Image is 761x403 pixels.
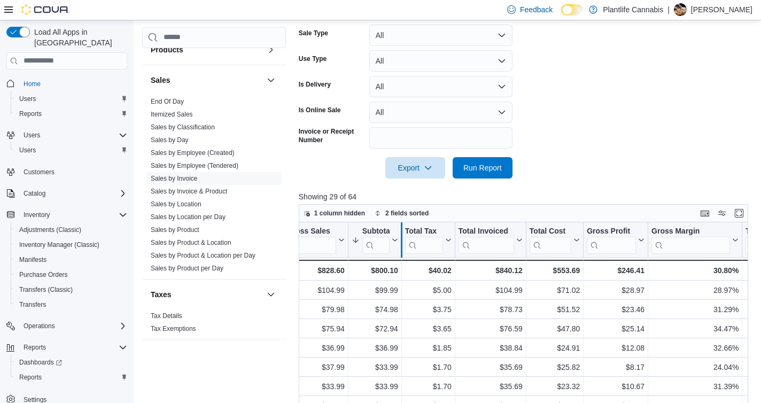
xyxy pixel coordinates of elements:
[530,322,580,335] div: $47.80
[151,123,215,131] span: Sales by Classification
[352,303,398,316] div: $74.98
[19,320,127,332] span: Operations
[19,208,54,221] button: Inventory
[674,3,687,16] div: Sammi Lane
[19,95,36,103] span: Users
[530,303,580,316] div: $51.52
[151,136,189,144] a: Sales by Day
[392,157,439,179] span: Export
[151,325,196,332] a: Tax Exemptions
[287,226,336,236] div: Gross Sales
[11,91,131,106] button: Users
[19,358,62,367] span: Dashboards
[11,370,131,385] button: Reports
[459,361,523,374] div: $35.69
[698,207,711,220] button: Keyboard shortcuts
[530,264,580,277] div: $553.69
[151,75,262,86] button: Sales
[299,106,341,114] label: Is Online Sale
[603,3,663,16] p: Plantlife Cannabis
[151,175,197,182] a: Sales by Invoice
[19,187,50,200] button: Catalog
[2,207,131,222] button: Inventory
[314,209,365,218] span: 1 column hidden
[530,342,580,354] div: $24.91
[24,80,41,88] span: Home
[19,187,127,200] span: Catalog
[19,341,127,354] span: Reports
[651,303,739,316] div: 31.29%
[463,162,502,173] span: Run Report
[151,162,238,169] a: Sales by Employee (Tendered)
[15,371,46,384] a: Reports
[19,146,36,154] span: Users
[151,44,262,55] button: Products
[352,361,398,374] div: $33.99
[2,164,131,180] button: Customers
[15,356,66,369] a: Dashboards
[530,226,571,236] div: Total Cost
[15,223,86,236] a: Adjustments (Classic)
[24,211,50,219] span: Inventory
[151,200,201,208] span: Sales by Location
[287,342,345,354] div: $36.99
[151,324,196,333] span: Tax Exemptions
[587,264,644,277] div: $246.41
[151,187,227,196] span: Sales by Invoice & Product
[151,111,193,118] a: Itemized Sales
[405,361,452,374] div: $1.70
[265,43,277,56] button: Products
[299,29,328,37] label: Sale Type
[587,226,644,253] button: Gross Profit
[142,309,286,339] div: Taxes
[15,253,127,266] span: Manifests
[405,380,452,393] div: $1.70
[561,4,584,15] input: Dark Mode
[151,213,226,221] a: Sales by Location per Day
[287,361,345,374] div: $37.99
[24,189,45,198] span: Catalog
[151,238,231,247] span: Sales by Product & Location
[19,110,42,118] span: Reports
[15,356,127,369] span: Dashboards
[587,322,644,335] div: $25.14
[459,380,523,393] div: $35.69
[11,282,131,297] button: Transfers (Classic)
[24,343,46,352] span: Reports
[19,129,127,142] span: Users
[651,226,730,236] div: Gross Margin
[587,284,644,297] div: $28.97
[530,284,580,297] div: $71.02
[151,252,255,259] a: Sales by Product & Location per Day
[151,110,193,119] span: Itemized Sales
[11,297,131,312] button: Transfers
[15,238,104,251] a: Inventory Manager (Classic)
[151,251,255,260] span: Sales by Product & Location per Day
[2,319,131,334] button: Operations
[2,340,131,355] button: Reports
[716,207,728,220] button: Display options
[405,284,452,297] div: $5.00
[587,226,636,253] div: Gross Profit
[151,226,199,234] a: Sales by Product
[15,144,127,157] span: Users
[151,265,223,272] a: Sales by Product per Day
[587,303,644,316] div: $23.46
[151,312,182,320] a: Tax Details
[651,322,739,335] div: 34.47%
[19,255,46,264] span: Manifests
[19,226,81,234] span: Adjustments (Classic)
[151,289,172,300] h3: Taxes
[299,127,365,144] label: Invoice or Receipt Number
[15,144,40,157] a: Users
[15,298,127,311] span: Transfers
[15,268,127,281] span: Purchase Orders
[299,207,369,220] button: 1 column hidden
[15,371,127,384] span: Reports
[151,75,170,86] h3: Sales
[530,226,580,253] button: Total Cost
[265,288,277,301] button: Taxes
[2,128,131,143] button: Users
[459,303,523,316] div: $78.73
[151,264,223,273] span: Sales by Product per Day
